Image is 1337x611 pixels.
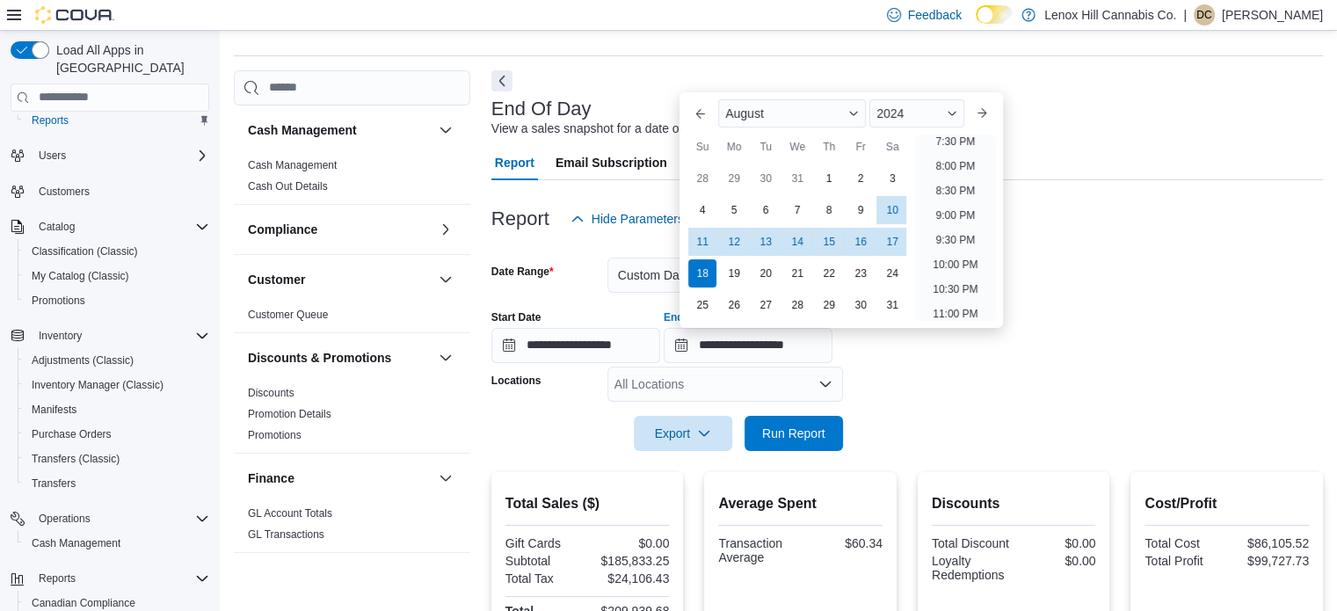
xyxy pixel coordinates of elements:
div: day-14 [783,228,811,256]
span: Load All Apps in [GEOGRAPHIC_DATA] [49,41,209,76]
button: Operations [4,506,216,531]
span: Operations [32,508,209,529]
div: $24,106.43 [591,571,669,586]
div: Su [688,133,716,161]
div: day-13 [752,228,780,256]
button: Customer [435,269,456,290]
button: Hide Parameters [563,201,691,236]
button: Adjustments (Classic) [18,348,216,373]
button: Catalog [32,216,82,237]
h2: Cost/Profit [1144,493,1309,514]
span: Inventory [32,325,209,346]
label: Locations [491,374,541,388]
a: Manifests [25,399,84,420]
span: Customer Queue [248,308,328,322]
div: day-19 [720,259,748,287]
div: day-30 [847,291,875,319]
h2: Discounts [932,493,1096,514]
div: $86,105.52 [1231,536,1309,550]
div: day-25 [688,291,716,319]
button: Users [4,143,216,168]
div: day-26 [720,291,748,319]
div: $0.00 [591,536,669,550]
span: Classification (Classic) [25,241,209,262]
span: Classification (Classic) [32,244,138,258]
li: 8:30 PM [929,180,983,201]
button: Run Report [745,416,843,451]
div: day-22 [815,259,843,287]
li: 10:00 PM [926,254,985,275]
span: Reports [25,110,209,131]
span: Cash Management [25,533,209,554]
span: Dark Mode [976,24,977,25]
div: day-31 [878,291,906,319]
span: Customers [39,185,90,199]
button: Open list of options [818,377,832,391]
span: GL Account Totals [248,506,332,520]
span: Adjustments (Classic) [32,353,134,367]
span: DC [1196,4,1211,25]
button: Reports [32,568,83,589]
button: Finance [248,469,432,487]
span: Operations [39,512,91,526]
button: Inventory Manager (Classic) [18,373,216,397]
span: Transfers (Classic) [32,452,120,466]
a: Classification (Classic) [25,241,145,262]
div: day-30 [752,164,780,193]
button: Inventory [4,324,216,348]
div: day-29 [720,164,748,193]
div: Th [815,133,843,161]
span: Adjustments (Classic) [25,350,209,371]
label: Date Range [491,265,554,279]
button: Manifests [18,397,216,422]
h3: Customer [248,271,305,288]
span: Cash Out Details [248,179,328,193]
span: Promotions [248,428,302,442]
span: Promotions [32,294,85,308]
div: day-11 [688,228,716,256]
button: Customers [4,178,216,204]
button: Catalog [4,215,216,239]
button: My Catalog (Classic) [18,264,216,288]
img: Cova [35,6,114,24]
a: Discounts [248,387,294,399]
button: Classification (Classic) [18,239,216,264]
button: Cash Management [18,531,216,556]
h3: Cash Management [248,121,357,139]
span: Report [495,145,534,180]
div: day-29 [815,291,843,319]
div: Total Cost [1144,536,1223,550]
div: day-28 [688,164,716,193]
div: day-10 [878,196,906,224]
button: Compliance [435,219,456,240]
div: Finance [234,503,470,552]
a: Reports [25,110,76,131]
span: Customers [32,180,209,202]
span: Manifests [25,399,209,420]
span: August [725,106,764,120]
div: Gift Cards [505,536,584,550]
div: View a sales snapshot for a date or date range. [491,120,749,138]
span: Feedback [908,6,962,24]
div: Transaction Average [718,536,796,564]
a: GL Transactions [248,528,324,541]
div: $0.00 [1017,536,1095,550]
button: Next [491,70,512,91]
span: Catalog [39,220,75,234]
span: Reports [32,568,209,589]
div: $60.34 [804,536,883,550]
span: Inventory Manager (Classic) [32,378,163,392]
a: My Catalog (Classic) [25,265,136,287]
div: $0.00 [1017,554,1095,568]
div: Cash Management [234,155,470,204]
span: Discounts [248,386,294,400]
button: Transfers [18,471,216,496]
div: day-7 [783,196,811,224]
button: Promotions [18,288,216,313]
button: Users [32,145,73,166]
div: Customer [234,304,470,332]
div: day-1 [815,164,843,193]
a: Transfers [25,473,83,494]
span: Purchase Orders [32,427,112,441]
span: GL Transactions [248,527,324,542]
